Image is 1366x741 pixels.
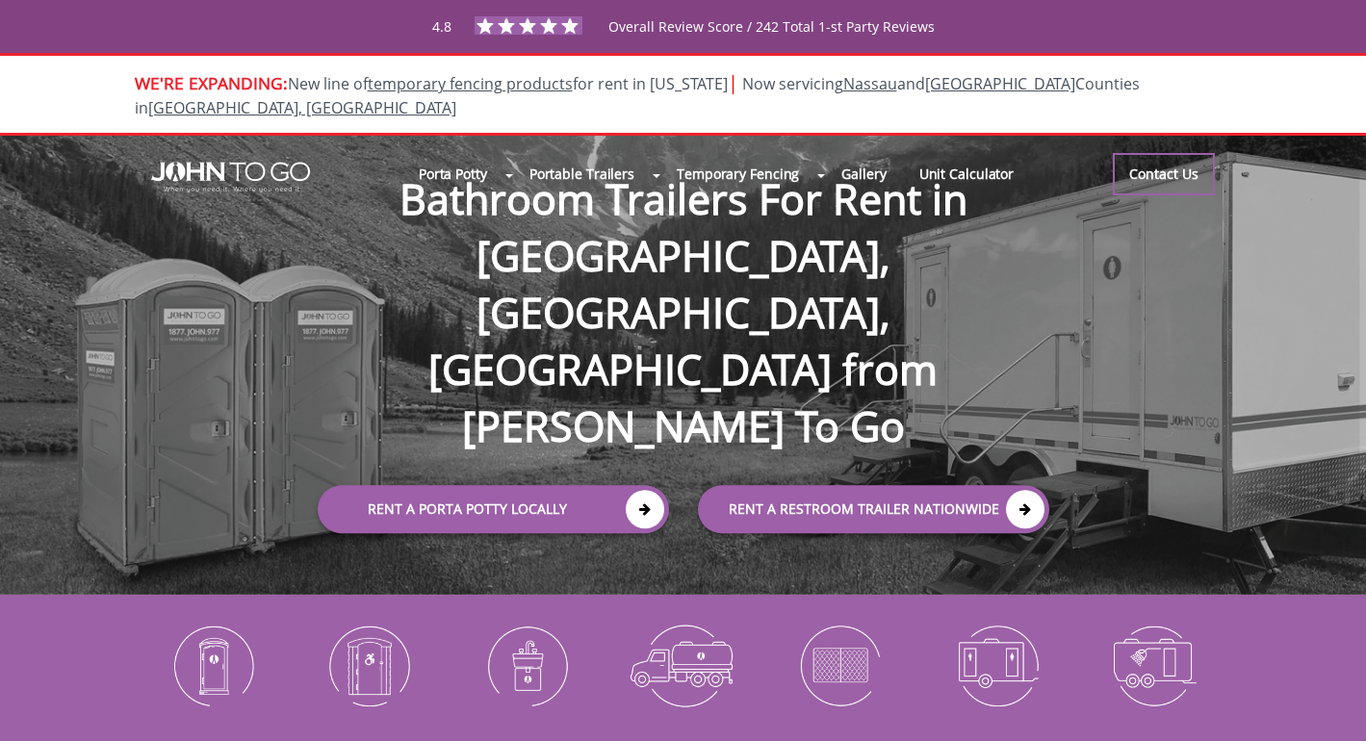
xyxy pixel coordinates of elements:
[825,153,902,194] a: Gallery
[728,69,738,95] span: |
[608,17,935,74] span: Overall Review Score / 242 Total 1-st Party Reviews
[619,615,747,715] img: Waste-Services-icon_N.png
[305,615,433,715] img: ADA-Accessible-Units-icon_N.png
[903,153,1031,194] a: Unit Calculator
[151,162,310,192] img: JOHN to go
[135,73,1140,118] span: New line of for rent in [US_STATE]
[1113,153,1215,195] a: Contact Us
[925,73,1075,94] a: [GEOGRAPHIC_DATA]
[933,615,1061,715] img: Restroom-Trailers-icon_N.png
[843,73,897,94] a: Nassau
[776,615,904,715] img: Temporary-Fencing-cion_N.png
[149,615,277,715] img: Portable-Toilets-icon_N.png
[135,71,288,94] span: WE'RE EXPANDING:
[318,485,669,533] a: Rent a Porta Potty Locally
[432,17,451,36] span: 4.8
[698,485,1049,533] a: rent a RESTROOM TRAILER Nationwide
[1090,615,1218,715] img: Shower-Trailers-icon_N.png
[660,153,815,194] a: Temporary Fencing
[135,73,1140,118] span: Now servicing and Counties in
[148,97,456,118] a: [GEOGRAPHIC_DATA], [GEOGRAPHIC_DATA]
[298,109,1069,455] h1: Bathroom Trailers For Rent in [GEOGRAPHIC_DATA], [GEOGRAPHIC_DATA], [GEOGRAPHIC_DATA] from [PERSO...
[402,153,503,194] a: Porta Potty
[513,153,651,194] a: Portable Trailers
[462,615,590,715] img: Portable-Sinks-icon_N.png
[368,73,573,94] a: temporary fencing products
